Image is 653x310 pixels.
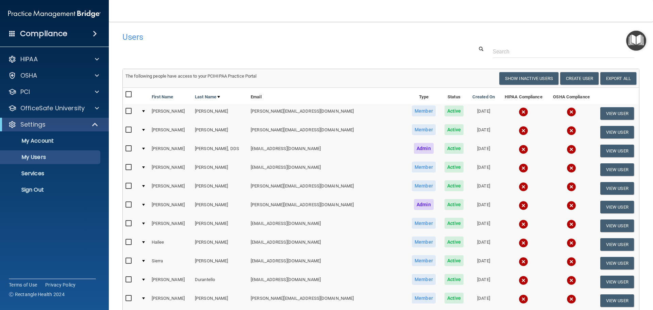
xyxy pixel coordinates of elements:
td: [PERSON_NAME] [192,291,248,310]
td: [PERSON_NAME] [192,254,248,273]
td: [DATE] [468,291,499,310]
p: PCI [20,88,30,96]
td: [PERSON_NAME][EMAIL_ADDRESS][DOMAIN_NAME] [248,179,407,198]
td: [PERSON_NAME] [149,216,192,235]
td: [DATE] [468,216,499,235]
img: cross.ca9f0e7f.svg [567,182,576,192]
td: [PERSON_NAME] [149,179,192,198]
button: View User [600,126,634,138]
td: [EMAIL_ADDRESS][DOMAIN_NAME] [248,142,407,160]
th: Status [440,88,468,104]
img: cross.ca9f0e7f.svg [519,276,528,285]
img: cross.ca9f0e7f.svg [519,257,528,266]
td: [EMAIL_ADDRESS][DOMAIN_NAME] [248,254,407,273]
span: Member [412,274,436,285]
p: Services [4,170,97,177]
a: Created On [472,93,495,101]
a: HIPAA [8,55,99,63]
td: [PERSON_NAME] [192,179,248,198]
td: [PERSON_NAME], DDS [192,142,248,160]
h4: Compliance [20,29,67,38]
p: OSHA [20,71,37,80]
span: Active [445,199,464,210]
p: My Users [4,154,97,161]
td: [DATE] [468,142,499,160]
img: cross.ca9f0e7f.svg [519,145,528,154]
td: [PERSON_NAME] [149,142,192,160]
img: cross.ca9f0e7f.svg [567,238,576,248]
img: PMB logo [8,7,101,21]
td: [PERSON_NAME] [192,123,248,142]
span: Active [445,124,464,135]
img: cross.ca9f0e7f.svg [519,163,528,173]
span: Member [412,105,436,116]
img: cross.ca9f0e7f.svg [567,126,576,135]
img: cross.ca9f0e7f.svg [567,163,576,173]
td: Hailee [149,235,192,254]
img: cross.ca9f0e7f.svg [567,257,576,266]
span: Member [412,218,436,229]
a: First Name [152,93,173,101]
img: cross.ca9f0e7f.svg [519,219,528,229]
a: PCI [8,88,99,96]
button: Create User [560,72,599,85]
button: View User [600,182,634,195]
td: Sierra [149,254,192,273]
span: Ⓒ Rectangle Health 2024 [9,291,65,298]
img: cross.ca9f0e7f.svg [567,201,576,210]
td: [EMAIL_ADDRESS][DOMAIN_NAME] [248,160,407,179]
td: [DATE] [468,273,499,291]
img: cross.ca9f0e7f.svg [519,126,528,135]
a: Settings [8,120,99,129]
td: [DATE] [468,254,499,273]
img: cross.ca9f0e7f.svg [567,219,576,229]
td: [PERSON_NAME] [192,216,248,235]
img: cross.ca9f0e7f.svg [567,107,576,117]
span: Active [445,105,464,116]
span: Member [412,180,436,191]
a: Privacy Policy [45,281,76,288]
img: cross.ca9f0e7f.svg [519,238,528,248]
td: [PERSON_NAME] [149,104,192,123]
button: View User [600,201,634,213]
td: [PERSON_NAME] [149,291,192,310]
a: Terms of Use [9,281,37,288]
p: Sign Out [4,186,97,193]
td: [PERSON_NAME] [149,123,192,142]
span: Active [445,180,464,191]
span: Active [445,218,464,229]
td: [DATE] [468,235,499,254]
td: [PERSON_NAME] [149,273,192,291]
button: Show Inactive Users [499,72,558,85]
span: The following people have access to your PCIHIPAA Practice Portal [125,74,257,79]
span: Member [412,162,436,173]
iframe: Drift Widget Chat Controller [535,262,645,289]
td: [PERSON_NAME] [192,160,248,179]
p: Settings [20,120,46,129]
th: Email [248,88,407,104]
button: View User [600,107,634,120]
a: Export All [600,72,636,85]
td: [DATE] [468,179,499,198]
td: Durantello [192,273,248,291]
th: Type [407,88,440,104]
span: Admin [414,199,434,210]
img: cross.ca9f0e7f.svg [567,294,576,304]
img: cross.ca9f0e7f.svg [519,107,528,117]
td: [PERSON_NAME] [149,198,192,216]
span: Member [412,124,436,135]
img: cross.ca9f0e7f.svg [519,182,528,192]
td: [PERSON_NAME][EMAIL_ADDRESS][DOMAIN_NAME] [248,291,407,310]
td: [DATE] [468,123,499,142]
p: My Account [4,137,97,144]
img: cross.ca9f0e7f.svg [519,294,528,304]
button: View User [600,163,634,176]
button: View User [600,219,634,232]
span: Member [412,236,436,247]
a: Last Name [195,93,220,101]
h4: Users [122,33,420,42]
p: HIPAA [20,55,38,63]
button: View User [600,145,634,157]
td: [PERSON_NAME] [192,235,248,254]
span: Active [445,162,464,173]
